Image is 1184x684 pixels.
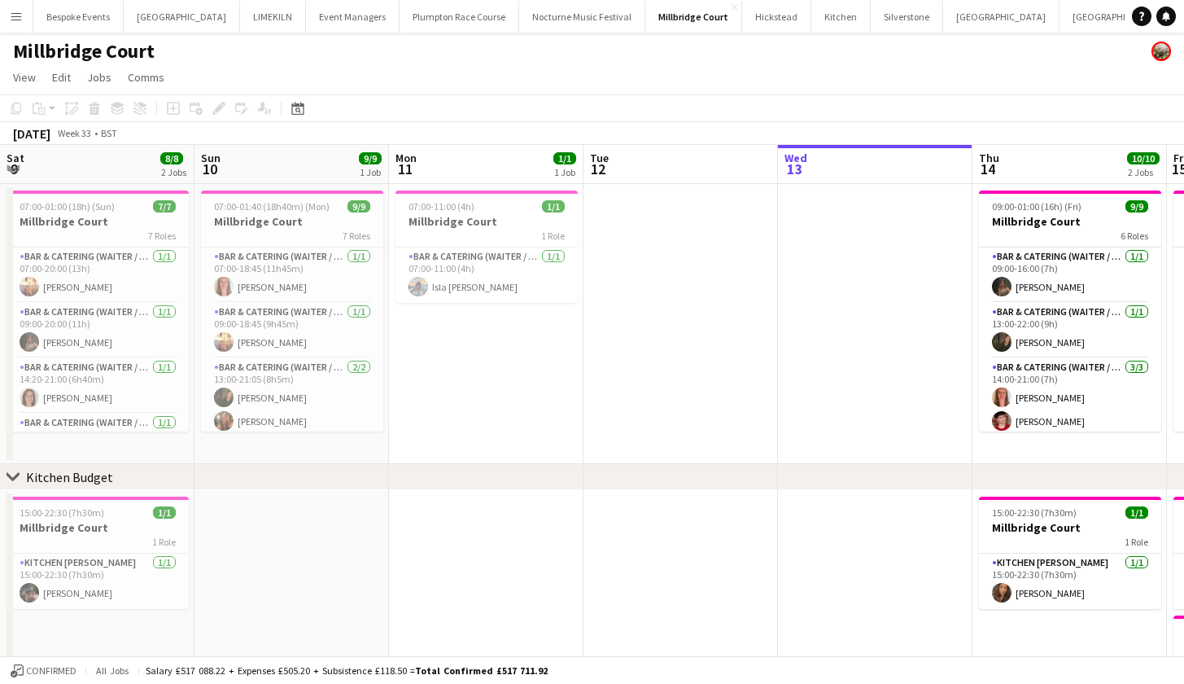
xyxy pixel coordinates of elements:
[7,358,189,414] app-card-role: Bar & Catering (Waiter / waitress)1/114:20-21:00 (6h40m)[PERSON_NAME]
[992,200,1081,213] span: 09:00-01:00 (16h) (Fri)
[153,200,176,213] span: 7/7
[161,166,186,178] div: 2 Jobs
[360,166,381,178] div: 1 Job
[201,358,383,437] app-card-role: Bar & Catering (Waiter / waitress)2/213:00-21:05 (8h5m)[PERSON_NAME][PERSON_NAME]
[7,554,189,609] app-card-role: Kitchen [PERSON_NAME]1/115:00-22:30 (7h30m)[PERSON_NAME]
[979,358,1161,461] app-card-role: Bar & Catering (Waiter / waitress)3/314:00-21:00 (7h)[PERSON_NAME][PERSON_NAME]
[7,191,189,432] app-job-card: 07:00-01:00 (18h) (Sun)7/7Millbridge Court7 RolesBar & Catering (Waiter / waitress)1/107:00-20:00...
[4,160,24,178] span: 9
[7,151,24,165] span: Sat
[359,152,382,164] span: 9/9
[542,200,565,213] span: 1/1
[347,200,370,213] span: 9/9
[199,160,221,178] span: 10
[415,664,548,677] span: Total Confirmed £517 711.92
[979,191,1161,432] app-job-card: 09:00-01:00 (16h) (Fri)9/9Millbridge Court6 RolesBar & Catering (Waiter / waitress)1/109:00-16:00...
[26,665,76,677] span: Confirmed
[541,230,565,242] span: 1 Role
[8,662,79,680] button: Confirmed
[1127,152,1160,164] span: 10/10
[7,497,189,609] app-job-card: 15:00-22:30 (7h30m)1/1Millbridge Court1 RoleKitchen [PERSON_NAME]1/115:00-22:30 (7h30m)[PERSON_NAME]
[20,200,115,213] span: 07:00-01:00 (18h) (Sun)
[160,152,183,164] span: 8/8
[33,1,124,33] button: Bespoke Events
[7,214,189,229] h3: Millbridge Court
[124,1,240,33] button: [GEOGRAPHIC_DATA]
[992,506,1077,519] span: 15:00-22:30 (7h30m)
[1128,166,1159,178] div: 2 Jobs
[240,1,306,33] button: LIMEKILN
[13,39,155,64] h1: Millbridge Court
[214,200,330,213] span: 07:00-01:40 (18h40m) (Mon)
[7,520,189,535] h3: Millbridge Court
[979,151,999,165] span: Thu
[7,248,189,303] app-card-role: Bar & Catering (Waiter / waitress)1/107:00-20:00 (13h)[PERSON_NAME]
[943,1,1059,33] button: [GEOGRAPHIC_DATA]
[7,303,189,358] app-card-role: Bar & Catering (Waiter / waitress)1/109:00-20:00 (11h)[PERSON_NAME]
[201,303,383,358] app-card-role: Bar & Catering (Waiter / waitress)1/109:00-18:45 (9h45m)[PERSON_NAME]
[979,248,1161,303] app-card-role: Bar & Catering (Waiter / waitress)1/109:00-16:00 (7h)[PERSON_NAME]
[590,151,609,165] span: Tue
[87,70,111,85] span: Jobs
[101,127,117,139] div: BST
[979,214,1161,229] h3: Millbridge Court
[782,160,807,178] span: 13
[13,125,50,142] div: [DATE]
[146,664,548,677] div: Salary £517 088.22 + Expenses £505.20 + Subsistence £118.50 =
[1151,42,1171,61] app-user-avatar: Staffing Manager
[979,497,1161,609] app-job-card: 15:00-22:30 (7h30m)1/1Millbridge Court1 RoleKitchen [PERSON_NAME]1/115:00-22:30 (7h30m)[PERSON_NAME]
[7,67,42,88] a: View
[1121,230,1148,242] span: 6 Roles
[979,520,1161,535] h3: Millbridge Court
[1125,506,1148,519] span: 1/1
[1125,536,1148,548] span: 1 Role
[784,151,807,165] span: Wed
[588,160,609,178] span: 12
[871,1,943,33] button: Silverstone
[306,1,400,33] button: Event Managers
[553,152,576,164] span: 1/1
[128,70,164,85] span: Comms
[742,1,811,33] button: Hickstead
[409,200,474,213] span: 07:00-11:00 (4h)
[93,664,132,677] span: All jobs
[979,303,1161,358] app-card-role: Bar & Catering (Waiter / waitress)1/113:00-22:00 (9h)[PERSON_NAME]
[46,67,77,88] a: Edit
[811,1,871,33] button: Kitchen
[395,191,578,303] app-job-card: 07:00-11:00 (4h)1/1Millbridge Court1 RoleBar & Catering (Waiter / waitress)1/107:00-11:00 (4h)Isl...
[201,214,383,229] h3: Millbridge Court
[121,67,171,88] a: Comms
[519,1,645,33] button: Nocturne Music Festival
[979,554,1161,609] app-card-role: Kitchen [PERSON_NAME]1/115:00-22:30 (7h30m)[PERSON_NAME]
[13,70,36,85] span: View
[20,506,104,519] span: 15:00-22:30 (7h30m)
[645,1,742,33] button: Millbridge Court
[343,230,370,242] span: 7 Roles
[201,151,221,165] span: Sun
[153,506,176,519] span: 1/1
[152,536,176,548] span: 1 Role
[81,67,118,88] a: Jobs
[554,166,575,178] div: 1 Job
[7,414,189,469] app-card-role: Bar & Catering (Waiter / waitress)1/114:20-23:00 (8h40m)
[1059,1,1176,33] button: [GEOGRAPHIC_DATA]
[52,70,71,85] span: Edit
[400,1,519,33] button: Plumpton Race Course
[395,214,578,229] h3: Millbridge Court
[395,248,578,303] app-card-role: Bar & Catering (Waiter / waitress)1/107:00-11:00 (4h)Isla [PERSON_NAME]
[1125,200,1148,213] span: 9/9
[26,469,113,485] div: Kitchen Budget
[395,151,417,165] span: Mon
[148,230,176,242] span: 7 Roles
[54,127,94,139] span: Week 33
[201,248,383,303] app-card-role: Bar & Catering (Waiter / waitress)1/107:00-18:45 (11h45m)[PERSON_NAME]
[976,160,999,178] span: 14
[201,191,383,432] app-job-card: 07:00-01:40 (18h40m) (Mon)9/9Millbridge Court7 RolesBar & Catering (Waiter / waitress)1/107:00-18...
[393,160,417,178] span: 11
